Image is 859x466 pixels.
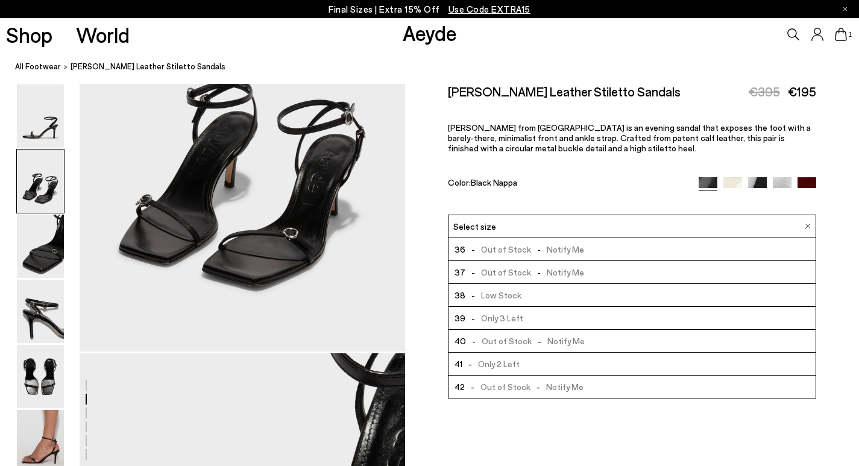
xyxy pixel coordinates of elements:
a: 1 [835,28,847,41]
span: - [466,336,482,346]
span: Out of Stock Notify Me [465,242,584,257]
a: Aeyde [403,20,457,45]
span: [PERSON_NAME] Leather Stiletto Sandals [71,60,225,73]
span: Black Nappa [471,177,517,187]
span: 40 [455,333,466,348]
img: Hallie Leather Stiletto Sandals - Image 2 [17,150,64,213]
span: Navigate to /collections/ss25-final-sizes [448,4,530,14]
span: - [465,382,480,392]
span: Only 2 Left [462,356,520,371]
span: [PERSON_NAME] from [GEOGRAPHIC_DATA] is an evening sandal that exposes the foot with a barely-the... [448,122,811,153]
img: Hallie Leather Stiletto Sandals - Image 3 [17,215,64,278]
span: - [465,244,481,254]
span: €195 [788,84,816,99]
h2: [PERSON_NAME] Leather Stiletto Sandals [448,84,681,99]
span: 37 [455,265,465,280]
span: 36 [455,242,465,257]
span: - [532,336,547,346]
span: - [531,244,547,254]
img: Hallie Leather Stiletto Sandals - Image 5 [17,345,64,408]
span: - [531,267,547,277]
a: Shop [6,24,52,45]
span: - [465,267,481,277]
nav: breadcrumb [15,51,859,84]
span: Out of Stock Notify Me [466,333,584,348]
a: World [76,24,130,45]
span: - [465,290,481,300]
span: 42 [455,379,465,394]
span: 39 [455,310,465,326]
span: - [530,382,546,392]
img: Hallie Leather Stiletto Sandals - Image 4 [17,280,64,343]
span: 1 [847,31,853,38]
span: Select size [453,220,496,233]
span: - [465,313,481,323]
span: - [462,359,478,369]
span: Out of Stock Notify Me [465,265,584,280]
span: 41 [455,356,462,371]
img: Hallie Leather Stiletto Sandals - Image 1 [17,84,64,148]
p: Final Sizes | Extra 15% Off [329,2,530,17]
a: All Footwear [15,60,61,73]
span: €395 [749,84,780,99]
span: Out of Stock Notify Me [465,379,583,394]
span: Low Stock [465,288,521,303]
span: 38 [455,288,465,303]
div: Color: [448,177,687,191]
span: Only 3 Left [465,310,523,326]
